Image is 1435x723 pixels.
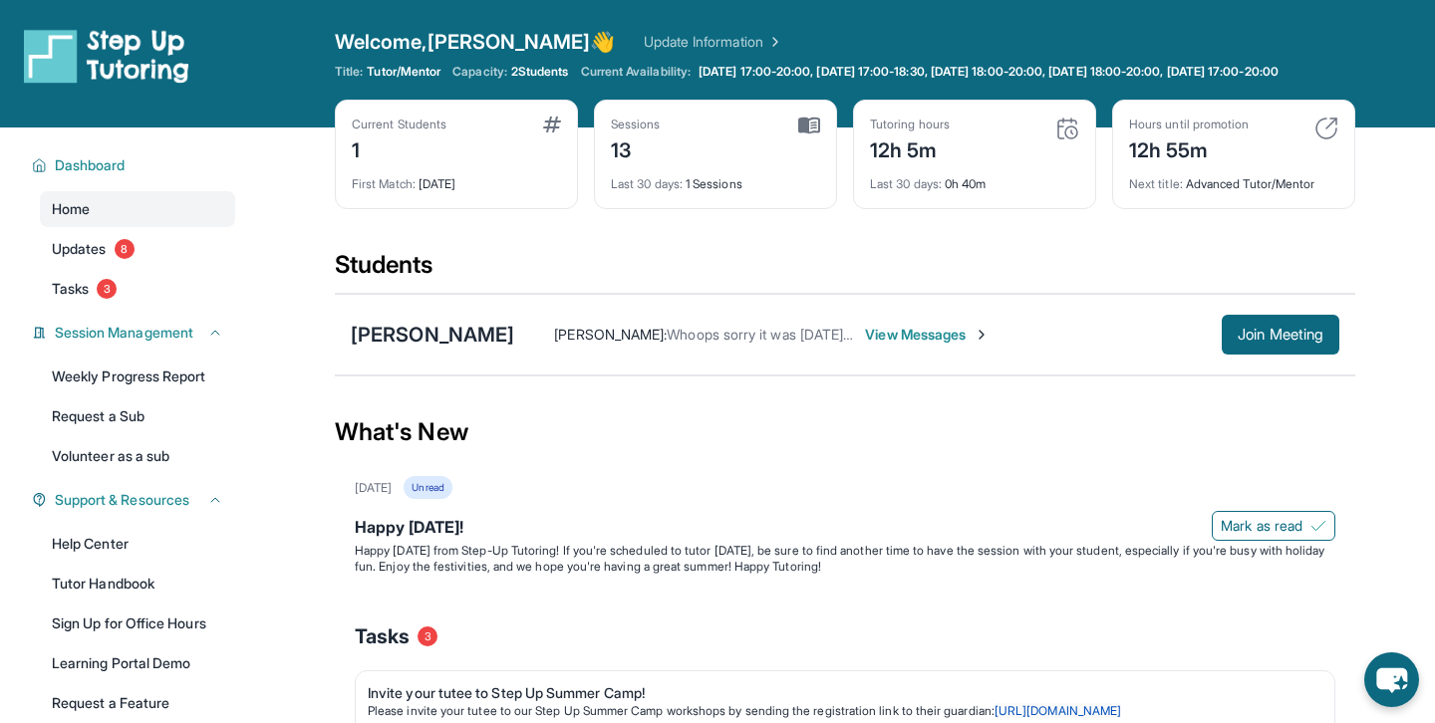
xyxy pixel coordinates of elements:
[52,279,89,299] span: Tasks
[368,703,1306,719] p: Please invite your tutee to our Step Up Summer Camp workshops by sending the registration link to...
[355,543,1335,575] p: Happy [DATE] from Step-Up Tutoring! If you're scheduled to tutor [DATE], be sure to find another ...
[1238,329,1323,341] span: Join Meeting
[870,132,950,164] div: 12h 5m
[611,176,683,191] span: Last 30 days :
[1129,176,1183,191] span: Next title :
[52,199,90,219] span: Home
[335,64,363,80] span: Title:
[995,703,1121,718] a: [URL][DOMAIN_NAME]
[352,164,561,192] div: [DATE]
[554,326,667,343] span: [PERSON_NAME] :
[974,327,990,343] img: Chevron-Right
[40,438,235,474] a: Volunteer as a sub
[352,176,416,191] span: First Match :
[52,239,107,259] span: Updates
[40,566,235,602] a: Tutor Handbook
[40,359,235,394] a: Weekly Progress Report
[355,515,1335,543] div: Happy [DATE]!
[452,64,507,80] span: Capacity:
[368,683,1306,703] div: Invite your tutee to Step Up Summer Camp!
[352,132,446,164] div: 1
[335,28,616,56] span: Welcome, [PERSON_NAME] 👋
[543,117,561,132] img: card
[865,325,990,345] span: View Messages
[870,164,1079,192] div: 0h 40m
[40,685,235,721] a: Request a Feature
[40,605,235,641] a: Sign Up for Office Hours
[1055,117,1079,140] img: card
[798,117,820,134] img: card
[24,28,189,84] img: logo
[40,231,235,267] a: Updates8
[1221,516,1302,536] span: Mark as read
[1364,652,1419,707] button: chat-button
[418,626,437,646] span: 3
[47,155,223,175] button: Dashboard
[404,476,451,499] div: Unread
[695,64,1283,80] a: [DATE] 17:00-20:00, [DATE] 17:00-18:30, [DATE] 18:00-20:00, [DATE] 18:00-20:00, [DATE] 17:00-20:00
[55,323,193,343] span: Session Management
[367,64,440,80] span: Tutor/Mentor
[355,480,392,496] div: [DATE]
[97,279,117,299] span: 3
[1314,117,1338,140] img: card
[40,191,235,227] a: Home
[1129,117,1249,132] div: Hours until promotion
[352,117,446,132] div: Current Students
[115,239,135,259] span: 8
[1129,132,1249,164] div: 12h 55m
[763,32,783,52] img: Chevron Right
[40,526,235,562] a: Help Center
[55,155,126,175] span: Dashboard
[1222,315,1339,355] button: Join Meeting
[581,64,691,80] span: Current Availability:
[511,64,569,80] span: 2 Students
[870,117,950,132] div: Tutoring hours
[47,323,223,343] button: Session Management
[40,398,235,434] a: Request a Sub
[335,388,1355,476] div: What's New
[644,32,783,52] a: Update Information
[611,164,820,192] div: 1 Sessions
[351,321,514,349] div: [PERSON_NAME]
[1129,164,1338,192] div: Advanced Tutor/Mentor
[611,132,661,164] div: 13
[611,117,661,132] div: Sessions
[40,271,235,307] a: Tasks3
[47,490,223,510] button: Support & Resources
[1310,518,1326,534] img: Mark as read
[335,249,1355,293] div: Students
[870,176,942,191] span: Last 30 days :
[1212,511,1335,541] button: Mark as read
[699,64,1279,80] span: [DATE] 17:00-20:00, [DATE] 17:00-18:30, [DATE] 18:00-20:00, [DATE] 18:00-20:00, [DATE] 17:00-20:00
[55,490,189,510] span: Support & Resources
[40,645,235,681] a: Learning Portal Demo
[667,326,898,343] span: Whoops sorry it was [DATE] im sorry
[355,622,410,650] span: Tasks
